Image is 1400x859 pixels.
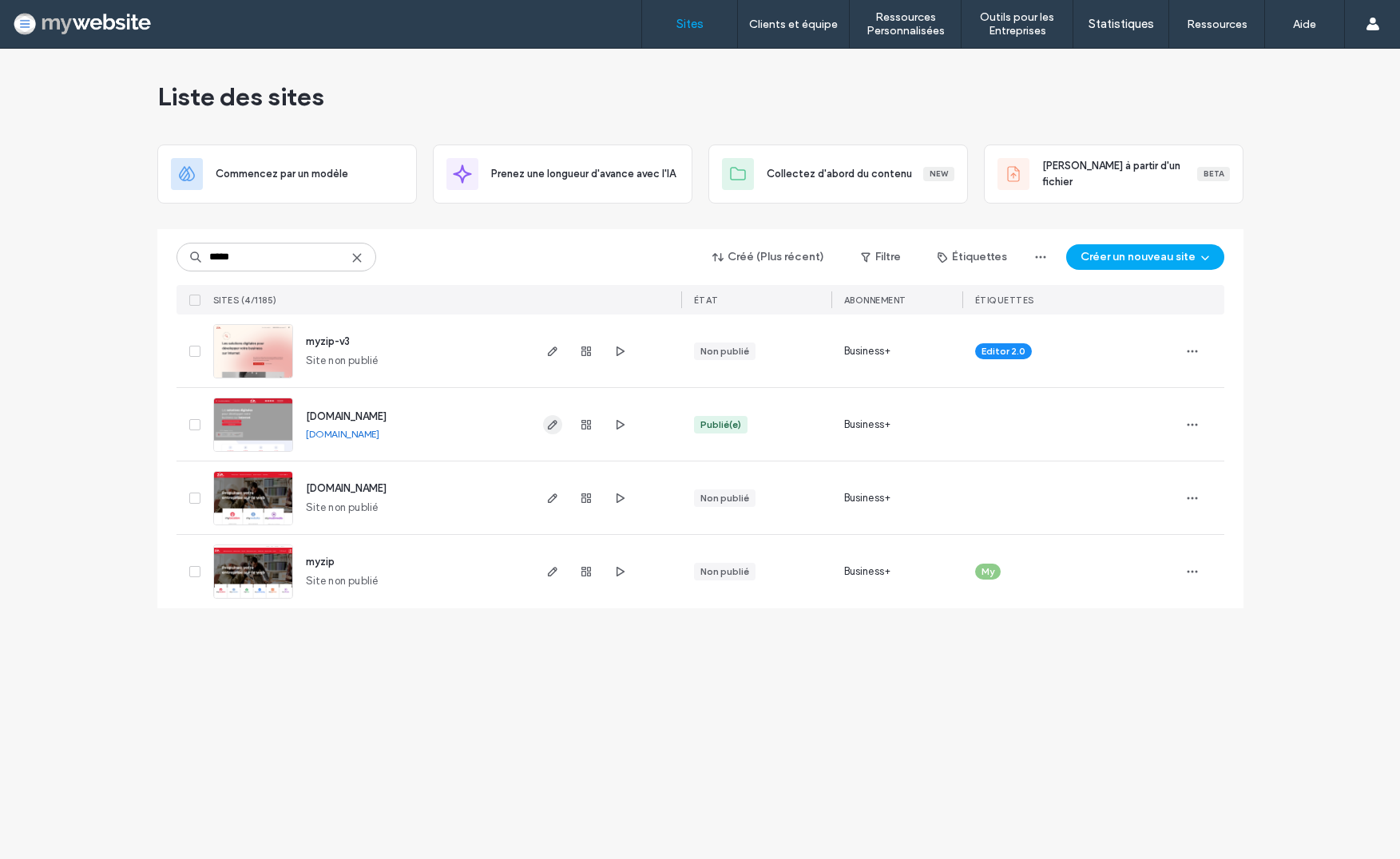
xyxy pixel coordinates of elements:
[844,417,891,433] span: Business+
[700,418,741,432] div: Publié(e)
[216,166,348,182] span: Commencez par un modèle
[1187,18,1247,31] label: Ressources
[982,564,994,579] span: My
[708,144,968,204] div: Collectez d'abord du contenuNew
[306,556,335,568] a: myzip
[306,335,350,347] a: myzip-v3
[923,244,1021,270] button: Étiquettes
[433,144,692,204] div: Prenez une longueur d'avance avec l'IA
[982,344,1025,358] span: Editor 2.0
[984,144,1243,204] div: [PERSON_NAME] à partir d'un fichierBeta
[767,166,912,182] span: Collectez d'abord du contenu
[975,295,1034,306] span: ÉTIQUETTES
[306,482,387,494] a: [DOMAIN_NAME]
[923,167,954,181] div: New
[491,166,676,182] span: Prenez une longueur d'avance avec l'IA
[844,490,891,506] span: Business+
[37,11,69,26] span: Aide
[306,428,379,440] a: [DOMAIN_NAME]
[749,18,838,31] label: Clients et équipe
[962,10,1073,38] label: Outils pour les Entreprises
[1066,244,1224,270] button: Créer un nouveau site
[699,244,839,270] button: Créé (Plus récent)
[844,564,891,580] span: Business+
[157,81,324,113] span: Liste des sites
[306,410,387,422] a: [DOMAIN_NAME]
[700,344,749,358] div: Non publié
[1197,167,1230,181] div: Beta
[157,144,417,204] div: Commencez par un modèle
[1293,18,1316,31] label: Aide
[845,244,917,270] button: Filtre
[306,353,379,369] span: Site non publié
[700,491,749,505] div: Non publié
[700,564,749,579] div: Non publié
[844,295,906,306] span: Abonnement
[213,295,277,306] span: SITES (4/1185)
[676,17,704,31] label: Sites
[1042,158,1197,190] span: [PERSON_NAME] à partir d'un fichier
[844,343,891,359] span: Business+
[694,295,719,306] span: ÉTAT
[850,10,961,38] label: Ressources Personnalisées
[1089,17,1154,31] label: Statistiques
[306,500,379,516] span: Site non publié
[306,573,379,589] span: Site non publié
